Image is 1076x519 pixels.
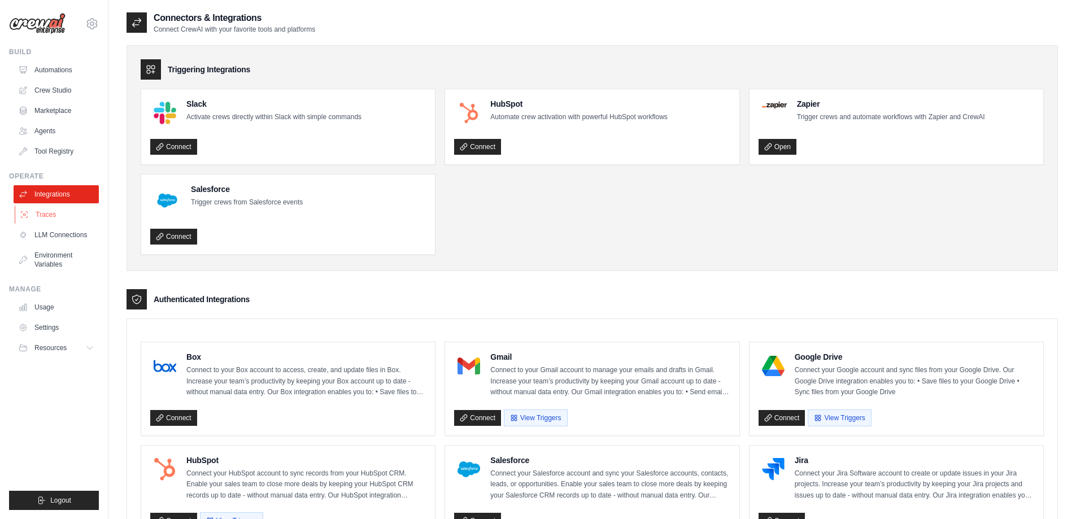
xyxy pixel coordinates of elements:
h4: Google Drive [795,351,1034,363]
a: Connect [150,410,197,426]
a: Connect [150,139,197,155]
a: Integrations [14,185,99,203]
a: Settings [14,319,99,337]
h3: Authenticated Integrations [154,294,250,305]
a: Traces [15,206,100,224]
p: Connect to your Box account to access, create, and update files in Box. Increase your team’s prod... [186,365,426,398]
p: Connect CrewAI with your favorite tools and platforms [154,25,315,34]
div: Manage [9,285,99,294]
p: Connect your HubSpot account to sync records from your HubSpot CRM. Enable your sales team to clo... [186,468,426,501]
h4: Salesforce [490,455,730,466]
a: Marketplace [14,102,99,120]
img: Salesforce Logo [458,458,480,481]
button: View Triggers [808,409,871,426]
div: Build [9,47,99,56]
img: Slack Logo [154,102,176,124]
h4: Slack [186,98,361,110]
button: View Triggers [504,409,567,426]
h4: Salesforce [191,184,303,195]
p: Connect your Jira Software account to create or update issues in your Jira projects. Increase you... [795,468,1034,501]
img: Zapier Logo [762,102,787,108]
p: Trigger crews from Salesforce events [191,197,303,208]
img: Gmail Logo [458,355,480,377]
button: Resources [14,339,99,357]
img: HubSpot Logo [154,458,176,481]
h4: Jira [795,455,1034,466]
img: HubSpot Logo [458,102,480,124]
a: Crew Studio [14,81,99,99]
a: Connect [454,139,501,155]
a: Tool Registry [14,142,99,160]
h2: Connectors & Integrations [154,11,315,25]
img: Logo [9,13,66,34]
h3: Triggering Integrations [168,64,250,75]
div: Operate [9,172,99,181]
button: Logout [9,491,99,510]
span: Logout [50,496,71,505]
h4: Box [186,351,426,363]
p: Trigger crews and automate workflows with Zapier and CrewAI [797,112,985,123]
p: Connect your Google account and sync files from your Google Drive. Our Google Drive integration e... [795,365,1034,398]
a: Connect [759,410,805,426]
a: LLM Connections [14,226,99,244]
h4: HubSpot [490,98,667,110]
img: Salesforce Logo [154,187,181,214]
img: Box Logo [154,355,176,377]
a: Connect [454,410,501,426]
a: Open [759,139,796,155]
a: Automations [14,61,99,79]
h4: Gmail [490,351,730,363]
p: Connect your Salesforce account and sync your Salesforce accounts, contacts, leads, or opportunit... [490,468,730,501]
p: Connect to your Gmail account to manage your emails and drafts in Gmail. Increase your team’s pro... [490,365,730,398]
img: Google Drive Logo [762,355,785,377]
h4: Zapier [797,98,985,110]
h4: HubSpot [186,455,426,466]
img: Jira Logo [762,458,785,481]
p: Activate crews directly within Slack with simple commands [186,112,361,123]
p: Automate crew activation with powerful HubSpot workflows [490,112,667,123]
span: Resources [34,343,67,352]
a: Usage [14,298,99,316]
a: Agents [14,122,99,140]
a: Environment Variables [14,246,99,273]
a: Connect [150,229,197,245]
